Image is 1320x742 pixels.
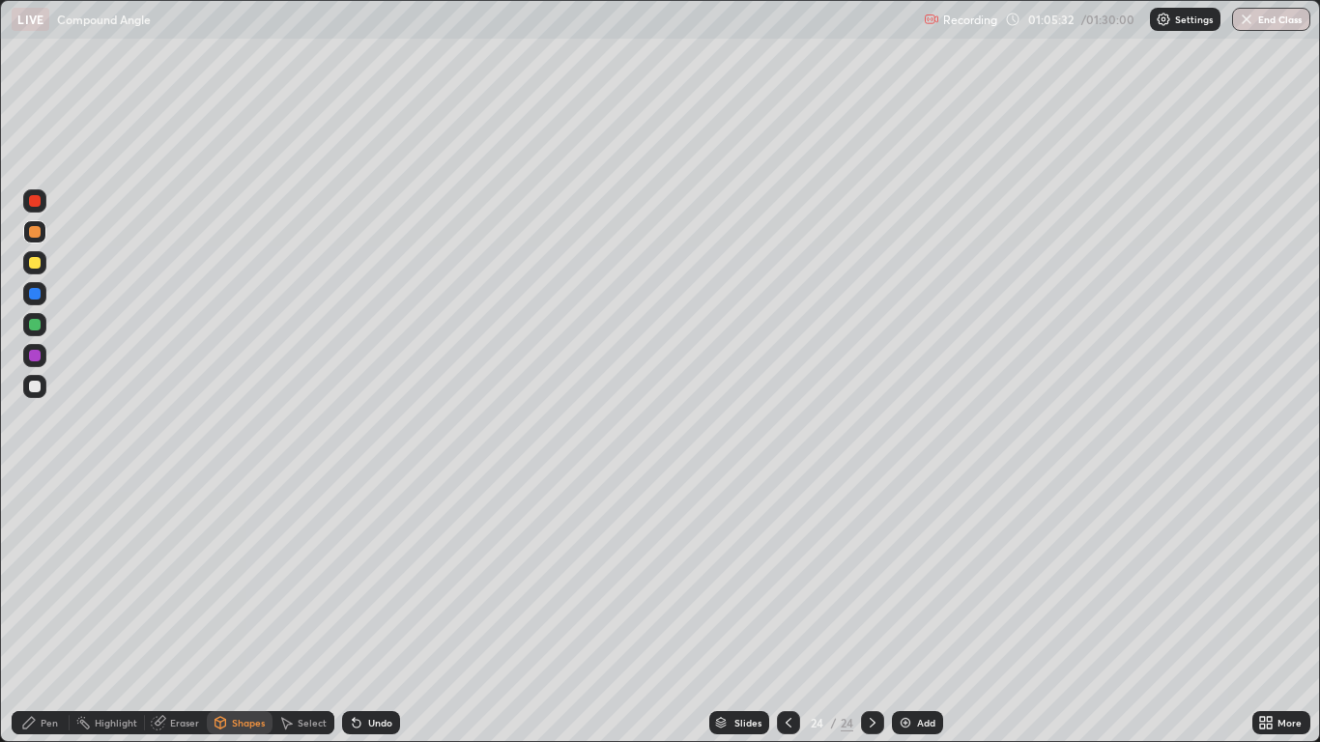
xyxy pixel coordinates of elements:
div: Slides [734,718,761,728]
div: Shapes [232,718,265,728]
img: add-slide-button [898,715,913,730]
p: LIVE [17,12,43,27]
div: / [831,717,837,728]
img: recording.375f2c34.svg [924,12,939,27]
p: Compound Angle [57,12,151,27]
div: Undo [368,718,392,728]
p: Recording [943,13,997,27]
div: Highlight [95,718,137,728]
img: end-class-cross [1239,12,1254,27]
div: Eraser [170,718,199,728]
div: More [1277,718,1302,728]
div: Select [298,718,327,728]
img: class-settings-icons [1156,12,1171,27]
div: 24 [808,717,827,728]
button: End Class [1232,8,1310,31]
div: Pen [41,718,58,728]
div: 24 [841,714,853,731]
div: Add [917,718,935,728]
p: Settings [1175,14,1213,24]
